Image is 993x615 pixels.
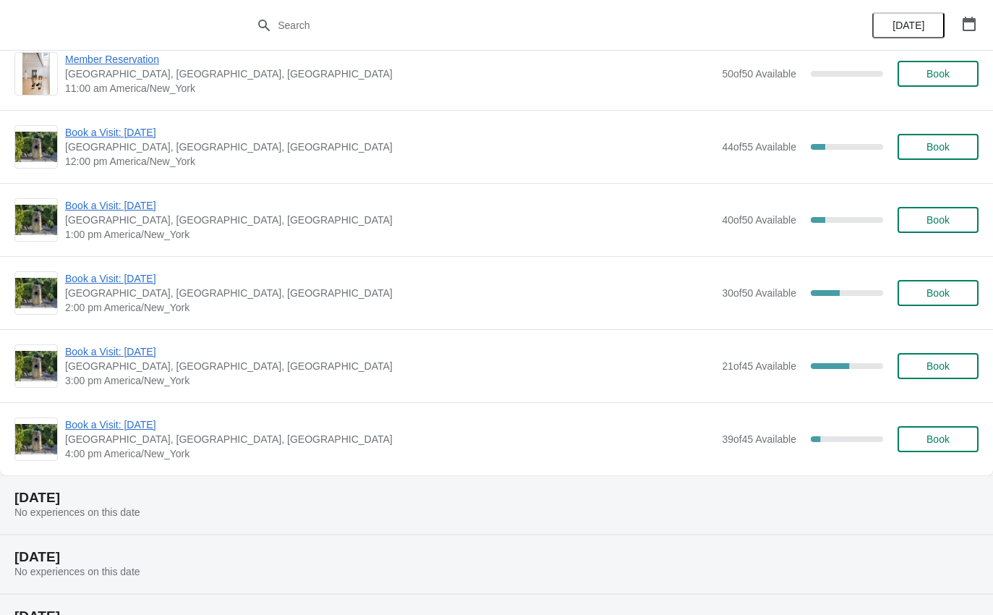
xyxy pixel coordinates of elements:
[892,20,924,31] span: [DATE]
[898,353,979,379] button: Book
[898,61,979,87] button: Book
[14,566,140,577] span: No experiences on this date
[65,286,715,300] span: [GEOGRAPHIC_DATA], [GEOGRAPHIC_DATA], [GEOGRAPHIC_DATA]
[722,214,796,226] span: 40 of 50 Available
[722,68,796,80] span: 50 of 50 Available
[277,12,745,38] input: Search
[926,214,950,226] span: Book
[926,68,950,80] span: Book
[65,432,715,446] span: [GEOGRAPHIC_DATA], [GEOGRAPHIC_DATA], [GEOGRAPHIC_DATA]
[65,67,715,81] span: [GEOGRAPHIC_DATA], [GEOGRAPHIC_DATA], [GEOGRAPHIC_DATA]
[926,433,950,445] span: Book
[872,12,945,38] button: [DATE]
[15,351,57,381] img: Book a Visit: August 2025 | The Noguchi Museum, 33rd Road, Queens, NY, USA | 3:00 pm America/New_...
[65,300,715,315] span: 2:00 pm America/New_York
[15,424,57,454] img: Book a Visit: August 2025 | The Noguchi Museum, 33rd Road, Queens, NY, USA | 4:00 pm America/New_...
[926,287,950,299] span: Book
[898,280,979,306] button: Book
[65,81,715,96] span: 11:00 am America/New_York
[65,271,715,286] span: Book a Visit: [DATE]
[65,198,715,213] span: Book a Visit: [DATE]
[926,360,950,372] span: Book
[898,426,979,452] button: Book
[898,134,979,160] button: Book
[22,53,51,95] img: Member Reservation | The Noguchi Museum, 33rd Road, Queens, NY, USA | 11:00 am America/New_York
[722,360,796,372] span: 21 of 45 Available
[15,278,57,308] img: Book a Visit: August 2025 | The Noguchi Museum, 33rd Road, Queens, NY, USA | 2:00 pm America/New_...
[65,446,715,461] span: 4:00 pm America/New_York
[65,227,715,242] span: 1:00 pm America/New_York
[15,132,57,162] img: Book a Visit: August 2025 | The Noguchi Museum, 33rd Road, Queens, NY, USA | 12:00 pm America/New...
[65,52,715,67] span: Member Reservation
[722,141,796,153] span: 44 of 55 Available
[14,506,140,518] span: No experiences on this date
[898,207,979,233] button: Book
[926,141,950,153] span: Book
[65,213,715,227] span: [GEOGRAPHIC_DATA], [GEOGRAPHIC_DATA], [GEOGRAPHIC_DATA]
[14,491,979,505] h2: [DATE]
[65,125,715,140] span: Book a Visit: [DATE]
[15,205,57,235] img: Book a Visit: August 2025 | The Noguchi Museum, 33rd Road, Queens, NY, USA | 1:00 pm America/New_...
[65,359,715,373] span: [GEOGRAPHIC_DATA], [GEOGRAPHIC_DATA], [GEOGRAPHIC_DATA]
[722,433,796,445] span: 39 of 45 Available
[14,550,979,564] h2: [DATE]
[65,154,715,169] span: 12:00 pm America/New_York
[65,344,715,359] span: Book a Visit: [DATE]
[722,287,796,299] span: 30 of 50 Available
[65,417,715,432] span: Book a Visit: [DATE]
[65,373,715,388] span: 3:00 pm America/New_York
[65,140,715,154] span: [GEOGRAPHIC_DATA], [GEOGRAPHIC_DATA], [GEOGRAPHIC_DATA]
